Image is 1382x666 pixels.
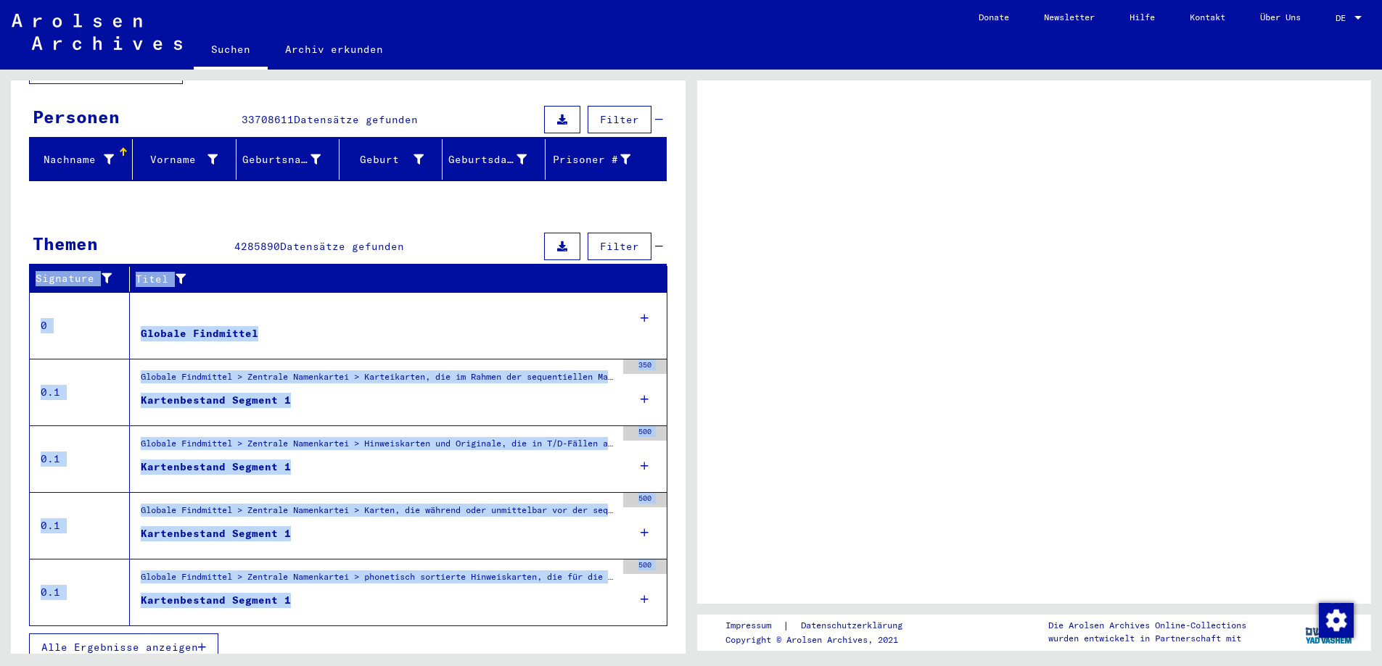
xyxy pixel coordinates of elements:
[268,32,400,67] a: Archiv erkunden
[141,459,291,475] div: Kartenbestand Segment 1
[133,139,236,180] mat-header-cell: Vorname
[551,148,648,171] div: Prisoner #
[33,230,98,257] div: Themen
[30,359,130,425] td: 0.1
[30,139,133,180] mat-header-cell: Nachname
[234,240,280,253] span: 4285890
[29,633,218,661] button: Alle Ergebnisse anzeigen
[448,152,527,167] div: Geburtsdatum
[136,267,653,291] div: Titel
[623,426,667,441] div: 500
[30,492,130,559] td: 0.1
[141,526,291,541] div: Kartenbestand Segment 1
[141,504,616,524] div: Globale Findmittel > Zentrale Namenkartei > Karten, die während oder unmittelbar vor der sequenti...
[1336,13,1352,23] span: DE
[141,570,616,591] div: Globale Findmittel > Zentrale Namenkartei > phonetisch sortierte Hinweiskarten, die für die Digit...
[41,641,198,654] span: Alle Ergebnisse anzeigen
[242,148,339,171] div: Geburtsname
[725,618,783,633] a: Impressum
[551,152,630,167] div: Prisoner #
[294,113,418,126] span: Datensätze gefunden
[345,148,442,171] div: Geburt‏
[242,113,294,126] span: 33708611
[141,437,616,457] div: Globale Findmittel > Zentrale Namenkartei > Hinweiskarten und Originale, die in T/D-Fällen aufgef...
[725,633,920,646] p: Copyright © Arolsen Archives, 2021
[448,148,545,171] div: Geburtsdatum
[36,152,114,167] div: Nachname
[242,152,321,167] div: Geburtsname
[139,148,235,171] div: Vorname
[623,493,667,507] div: 500
[136,272,638,287] div: Titel
[1048,632,1246,645] p: wurden entwickelt in Partnerschaft mit
[36,267,133,291] div: Signature
[588,106,651,133] button: Filter
[600,113,639,126] span: Filter
[141,393,291,408] div: Kartenbestand Segment 1
[623,359,667,374] div: 350
[725,618,920,633] div: |
[443,139,546,180] mat-header-cell: Geburtsdatum
[623,559,667,574] div: 500
[139,152,217,167] div: Vorname
[236,139,340,180] mat-header-cell: Geburtsname
[600,240,639,253] span: Filter
[30,292,130,359] td: 0
[36,271,118,286] div: Signature
[1302,614,1357,650] img: yv_logo.png
[33,104,120,130] div: Personen
[345,152,424,167] div: Geburt‏
[12,14,182,50] img: Arolsen_neg.svg
[194,32,268,70] a: Suchen
[30,425,130,492] td: 0.1
[340,139,443,180] mat-header-cell: Geburt‏
[546,139,665,180] mat-header-cell: Prisoner #
[141,370,616,391] div: Globale Findmittel > Zentrale Namenkartei > Karteikarten, die im Rahmen der sequentiellen Massend...
[30,559,130,625] td: 0.1
[1319,603,1354,638] img: Zustimmung ändern
[1048,619,1246,632] p: Die Arolsen Archives Online-Collections
[280,240,404,253] span: Datensätze gefunden
[36,148,132,171] div: Nachname
[588,233,651,260] button: Filter
[789,618,920,633] a: Datenschutzerklärung
[141,326,258,341] div: Globale Findmittel
[141,593,291,608] div: Kartenbestand Segment 1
